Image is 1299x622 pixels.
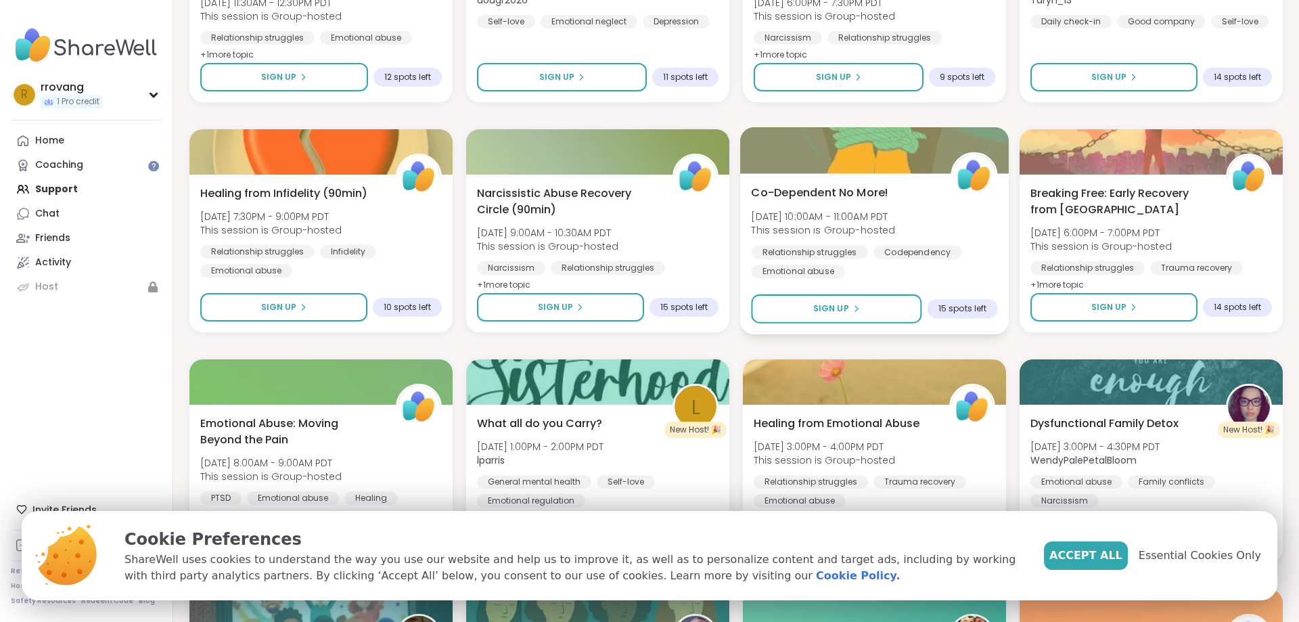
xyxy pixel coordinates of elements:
[1030,261,1145,275] div: Relationship struggles
[398,386,440,428] img: ShareWell
[541,15,637,28] div: Emotional neglect
[1030,494,1099,508] div: Narcissism
[1228,156,1270,198] img: ShareWell
[477,293,644,321] button: Sign Up
[551,261,665,275] div: Relationship struggles
[477,261,545,275] div: Narcissism
[1030,475,1122,489] div: Emotional abuse
[664,422,727,438] div: New Host! 🎉
[1211,15,1269,28] div: Self-love
[200,245,315,259] div: Relationship struggles
[11,22,162,69] img: ShareWell Nav Logo
[675,156,716,198] img: ShareWell
[124,552,1022,584] p: ShareWell uses cookies to understand the way you use our website and help us to improve it, as we...
[200,293,367,321] button: Sign Up
[643,15,710,28] div: Depression
[200,31,315,45] div: Relationship struggles
[477,475,591,489] div: General mental health
[320,245,376,259] div: Infidelity
[873,475,966,489] div: Trauma recovery
[951,386,993,428] img: ShareWell
[57,96,99,108] span: 1 Pro credit
[398,156,440,198] img: ShareWell
[691,391,700,423] span: l
[953,154,995,197] img: ShareWell
[200,264,292,277] div: Emotional abuse
[816,568,900,584] a: Cookie Policy.
[751,245,867,259] div: Relationship struggles
[1030,440,1160,453] span: [DATE] 3:00PM - 4:30PM PDT
[754,416,919,432] span: Healing from Emotional Abuse
[384,302,431,313] span: 10 spots left
[384,72,431,83] span: 12 spots left
[247,491,339,505] div: Emotional abuse
[477,226,618,240] span: [DATE] 9:00AM - 10:30AM PDT
[754,9,895,23] span: This session is Group-hosted
[1030,240,1172,253] span: This session is Group-hosted
[754,475,868,489] div: Relationship struggles
[21,86,28,104] span: r
[11,129,162,153] a: Home
[200,470,342,483] span: This session is Group-hosted
[148,160,159,171] iframe: Spotlight
[11,153,162,177] a: Coaching
[751,265,845,278] div: Emotional abuse
[663,72,708,83] span: 11 spots left
[11,275,162,299] a: Host
[320,31,412,45] div: Emotional abuse
[754,453,895,467] span: This session is Group-hosted
[1218,422,1280,438] div: New Host! 🎉
[35,256,71,269] div: Activity
[940,72,984,83] span: 9 spots left
[938,303,986,314] span: 15 spots left
[477,440,603,453] span: [DATE] 1:00PM - 2:00PM PDT
[751,223,895,237] span: This session is Group-hosted
[477,453,505,467] b: lparris
[200,210,342,223] span: [DATE] 7:30PM - 9:00PM PDT
[200,9,342,23] span: This session is Group-hosted
[124,527,1022,552] p: Cookie Preferences
[11,497,162,522] div: Invite Friends
[200,416,381,448] span: Emotional Abuse: Moving Beyond the Pain
[1030,293,1198,321] button: Sign Up
[1044,541,1128,570] button: Accept All
[816,71,851,83] span: Sign Up
[538,301,573,313] span: Sign Up
[1150,261,1243,275] div: Trauma recovery
[477,494,585,508] div: Emotional regulation
[200,185,367,202] span: Healing from Infidelity (90min)
[200,223,342,237] span: This session is Group-hosted
[1030,185,1211,218] span: Breaking Free: Early Recovery from [GEOGRAPHIC_DATA]
[1091,71,1126,83] span: Sign Up
[477,63,647,91] button: Sign Up
[477,185,658,218] span: Narcissistic Abuse Recovery Circle (90min)
[754,63,924,91] button: Sign Up
[477,240,618,253] span: This session is Group-hosted
[35,207,60,221] div: Chat
[35,134,64,148] div: Home
[1228,386,1270,428] img: WendyPalePetalBloom
[1117,15,1206,28] div: Good company
[1091,301,1126,313] span: Sign Up
[11,596,76,606] a: Safety Resources
[751,294,921,324] button: Sign Up
[477,15,535,28] div: Self-love
[751,209,895,223] span: [DATE] 10:00AM - 11:00AM PDT
[1030,15,1112,28] div: Daily check-in
[754,31,822,45] div: Narcissism
[35,158,83,172] div: Coaching
[754,494,846,508] div: Emotional abuse
[344,491,398,505] div: Healing
[1139,548,1261,564] span: Essential Cookies Only
[35,231,70,245] div: Friends
[754,440,895,453] span: [DATE] 3:00PM - 4:00PM PDT
[751,184,888,200] span: Co-Dependent No More!
[539,71,574,83] span: Sign Up
[1214,72,1261,83] span: 14 spots left
[200,491,242,505] div: PTSD
[81,596,133,606] a: Redeem Code
[660,302,708,313] span: 15 spots left
[597,475,655,489] div: Self-love
[200,456,342,470] span: [DATE] 8:00AM - 9:00AM PDT
[477,416,602,432] span: What all do you Carry?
